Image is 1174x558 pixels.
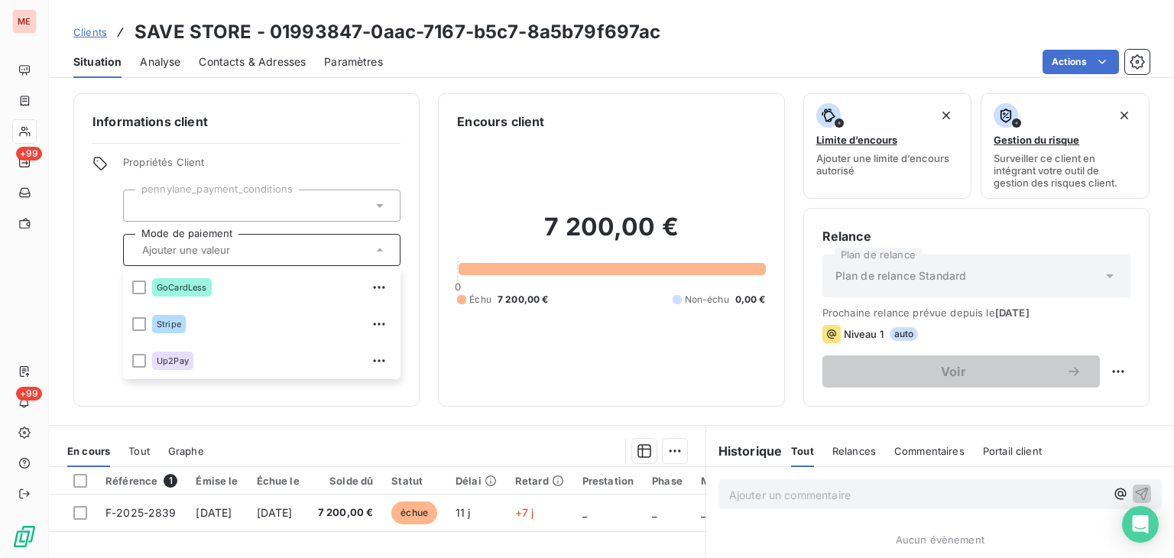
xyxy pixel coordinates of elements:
[822,355,1100,388] button: Voir
[515,506,534,519] span: +7 j
[835,268,967,284] span: Plan de relance Standard
[157,320,181,329] span: Stripe
[196,475,238,487] div: Émise le
[12,9,37,34] div: ME
[652,475,683,487] div: Phase
[92,112,401,131] h6: Informations client
[995,307,1030,319] span: [DATE]
[515,475,564,487] div: Retard
[791,445,814,457] span: Tout
[135,18,660,46] h3: SAVE STORE - 01993847-0aac-7167-b5c7-8a5b79f697ac
[706,442,783,460] h6: Historique
[822,307,1130,319] span: Prochaine relance prévue depuis le
[844,328,884,340] span: Niveau 1
[136,199,148,212] input: Ajouter une valeur
[456,506,471,519] span: 11 j
[318,475,374,487] div: Solde dû
[257,475,300,487] div: Échue le
[735,293,766,307] span: 0,00 €
[582,506,587,519] span: _
[73,24,107,40] a: Clients
[391,475,437,487] div: Statut
[12,524,37,549] img: Logo LeanPay
[257,506,293,519] span: [DATE]
[455,281,461,293] span: 0
[1043,50,1119,74] button: Actions
[199,54,306,70] span: Contacts & Adresses
[391,501,437,524] span: échue
[1122,506,1159,543] div: Open Intercom Messenger
[16,147,42,161] span: +99
[157,283,207,292] span: GoCardLess
[16,387,42,401] span: +99
[981,93,1150,199] button: Gestion du risqueSurveiller ce client en intégrant votre outil de gestion des risques client.
[457,212,765,258] h2: 7 200,00 €
[994,152,1137,189] span: Surveiller ce client en intégrant votre outil de gestion des risques client.
[701,475,739,487] div: Mandat
[816,152,959,177] span: Ajouter une limite d’encours autorisé
[136,243,372,257] input: Ajouter une valeur
[816,134,897,146] span: Limite d’encours
[701,506,705,519] span: _
[469,293,491,307] span: Échu
[128,445,150,457] span: Tout
[803,93,972,199] button: Limite d’encoursAjouter une limite d’encours autorisé
[822,227,1130,245] h6: Relance
[685,293,729,307] span: Non-échu
[890,327,919,341] span: auto
[157,356,189,365] span: Up2Pay
[73,26,107,38] span: Clients
[318,505,374,521] span: 7 200,00 €
[457,112,544,131] h6: Encours client
[67,445,110,457] span: En cours
[582,475,634,487] div: Prestation
[498,293,549,307] span: 7 200,00 €
[994,134,1079,146] span: Gestion du risque
[73,54,122,70] span: Situation
[196,506,232,519] span: [DATE]
[894,445,965,457] span: Commentaires
[164,474,177,488] span: 1
[168,445,204,457] span: Graphe
[983,445,1042,457] span: Portail client
[105,474,177,488] div: Référence
[105,506,177,519] span: F-2025-2839
[456,475,497,487] div: Délai
[123,156,401,177] span: Propriétés Client
[841,365,1066,378] span: Voir
[652,506,657,519] span: _
[324,54,383,70] span: Paramètres
[832,445,876,457] span: Relances
[896,534,984,546] span: Aucun évènement
[140,54,180,70] span: Analyse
